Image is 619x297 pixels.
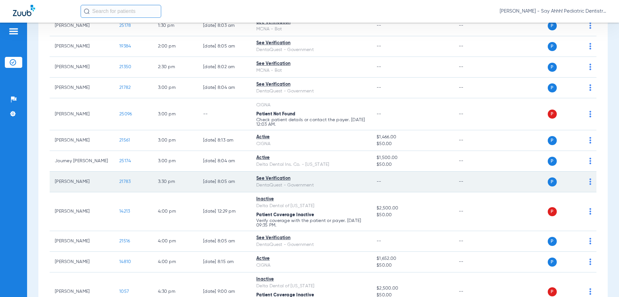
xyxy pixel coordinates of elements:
td: [PERSON_NAME] [50,231,114,252]
div: Active [256,134,366,141]
td: -- [454,151,497,172]
div: See Verification [256,175,366,182]
td: [PERSON_NAME] [50,36,114,57]
td: [DATE] 8:03 AM [198,16,251,36]
input: Search for patients [81,5,161,18]
span: -- [377,112,381,116]
span: $50.00 [377,212,448,218]
img: group-dot-blue.svg [589,178,591,185]
td: [DATE] 8:05 AM [198,172,251,192]
td: -- [454,252,497,272]
span: P [548,136,557,145]
div: See Verification [256,60,366,67]
div: See Verification [256,81,366,88]
img: group-dot-blue.svg [589,208,591,215]
span: P [548,177,557,186]
span: 1057 [119,289,129,294]
td: -- [454,192,497,231]
div: Delta Dental of [US_STATE] [256,283,366,290]
span: P [548,157,557,166]
td: [PERSON_NAME] [50,78,114,98]
span: P [548,21,557,30]
div: See Verification [256,235,366,241]
span: P [548,63,557,72]
img: group-dot-blue.svg [589,158,591,164]
img: group-dot-blue.svg [589,22,591,29]
iframe: Chat Widget [587,266,619,297]
span: -- [377,65,381,69]
div: CIGNA [256,141,366,147]
div: MCNA - Bot [256,67,366,74]
td: [PERSON_NAME] [50,192,114,231]
span: [PERSON_NAME] - Say Ahhh! Pediatric Dentistry [500,8,606,15]
div: DentaQuest - Government [256,47,366,53]
td: -- [454,130,497,151]
td: [PERSON_NAME] [50,57,114,78]
td: [PERSON_NAME] [50,130,114,151]
p: Verify coverage with the patient or payer. [DATE] 09:35 PM. [256,218,366,228]
span: Patient Not Found [256,112,295,116]
td: [PERSON_NAME] [50,172,114,192]
div: CIGNA [256,262,366,269]
img: group-dot-blue.svg [589,84,591,91]
td: Journey [PERSON_NAME] [50,151,114,172]
span: $1,652.00 [377,255,448,262]
span: 25174 [119,159,131,163]
span: $50.00 [377,141,448,147]
td: [PERSON_NAME] [50,98,114,130]
td: 1:30 PM [153,16,198,36]
td: [DATE] 8:02 AM [198,57,251,78]
div: DentaQuest - Government [256,241,366,248]
span: -- [377,44,381,48]
td: -- [454,57,497,78]
td: -- [454,98,497,130]
span: P [548,207,557,216]
td: 3:30 PM [153,172,198,192]
span: $2,500.00 [377,205,448,212]
div: MCNA - Bot [256,26,366,33]
td: -- [454,36,497,57]
td: -- [454,16,497,36]
span: $50.00 [377,161,448,168]
td: [DATE] 8:15 AM [198,252,251,272]
td: [DATE] 8:05 AM [198,231,251,252]
span: 19384 [119,44,131,48]
span: 21561 [119,138,130,143]
td: [PERSON_NAME] [50,252,114,272]
div: Delta Dental Ins. Co. - [US_STATE] [256,161,366,168]
td: 3:00 PM [153,130,198,151]
td: 4:00 PM [153,231,198,252]
span: 25096 [119,112,132,116]
div: DentaQuest - Government [256,88,366,95]
span: 21516 [119,239,130,243]
span: 25178 [119,23,131,28]
span: P [548,110,557,119]
td: [DATE] 8:04 AM [198,78,251,98]
span: -- [377,239,381,243]
img: group-dot-blue.svg [589,43,591,49]
div: Inactive [256,196,366,203]
span: 14213 [119,209,130,214]
span: $50.00 [377,262,448,269]
img: Zuub Logo [13,5,35,16]
img: group-dot-blue.svg [589,137,591,143]
img: group-dot-blue.svg [589,64,591,70]
p: Check patient details or contact the payer. [DATE] 12:03 AM. [256,118,366,127]
span: 21782 [119,85,131,90]
td: [DATE] 8:13 AM [198,130,251,151]
td: 2:30 PM [153,57,198,78]
td: [DATE] 8:05 AM [198,36,251,57]
td: 3:00 PM [153,151,198,172]
td: 4:00 PM [153,192,198,231]
span: P [548,42,557,51]
td: -- [454,78,497,98]
td: -- [198,98,251,130]
td: [PERSON_NAME] [50,16,114,36]
div: Active [256,154,366,161]
span: P [548,258,557,267]
div: See Verification [256,40,366,47]
div: DentaQuest - Government [256,182,366,189]
img: group-dot-blue.svg [589,111,591,117]
td: -- [454,172,497,192]
span: -- [377,23,381,28]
